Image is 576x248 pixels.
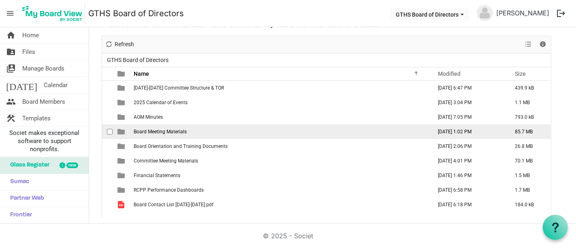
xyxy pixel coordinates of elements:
[131,154,429,168] td: Committee Meeting Materials is template cell column header Name
[506,154,551,168] td: 70.1 MB is template cell column header Size
[493,5,553,21] a: [PERSON_NAME]
[134,71,149,77] span: Name
[515,71,526,77] span: Size
[6,44,16,60] span: folder_shared
[6,174,29,190] span: Sumac
[102,95,113,110] td: checkbox
[113,81,131,95] td: is template cell column header type
[113,197,131,212] td: is template cell column header type
[523,39,533,49] button: View dropdownbutton
[131,110,429,124] td: AGM Minutes is template cell column header Name
[134,158,198,164] span: Committee Meeting Materials
[438,71,461,77] span: Modified
[6,207,32,223] span: Frontier
[134,143,228,149] span: Board Orientation and Training Documents
[102,139,113,154] td: checkbox
[102,81,113,95] td: checkbox
[134,100,188,105] span: 2025 Calendar of Events
[113,124,131,139] td: is template cell column header type
[429,81,506,95] td: June 26, 2024 6:47 PM column header Modified
[131,81,429,95] td: 2024-2025 Committee Structure & TOR is template cell column header Name
[66,162,78,168] div: new
[506,110,551,124] td: 793.0 kB is template cell column header Size
[429,110,506,124] td: June 26, 2024 7:05 PM column header Modified
[44,77,68,93] span: Calendar
[88,5,184,21] a: GTHS Board of Directors
[134,129,187,135] span: Board Meeting Materials
[134,173,180,178] span: Financial Statements
[506,124,551,139] td: 85.7 MB is template cell column header Size
[506,81,551,95] td: 439.9 kB is template cell column header Size
[429,124,506,139] td: August 20, 2025 1:02 PM column header Modified
[105,55,170,65] span: GTHS Board of Directors
[131,197,429,212] td: Board Contact List 2024-2025.pdf is template cell column header Name
[114,39,135,49] span: Refresh
[102,183,113,197] td: checkbox
[113,154,131,168] td: is template cell column header type
[429,154,506,168] td: July 24, 2025 4:01 PM column header Modified
[6,94,16,110] span: people
[506,168,551,183] td: 1.5 MB is template cell column header Size
[263,232,313,240] a: © 2025 - Societ
[22,44,35,60] span: Files
[22,110,51,126] span: Templates
[102,197,113,212] td: checkbox
[20,3,88,24] a: My Board View Logo
[102,168,113,183] td: checkbox
[429,139,506,154] td: June 26, 2025 2:06 PM column header Modified
[6,60,16,77] span: switch_account
[22,27,39,43] span: Home
[134,187,204,193] span: RCPP Performance Dashboards
[131,139,429,154] td: Board Orientation and Training Documents is template cell column header Name
[131,168,429,183] td: Financial Statements is template cell column header Name
[6,157,49,173] span: Glass Register
[506,197,551,212] td: 184.0 kB is template cell column header Size
[131,95,429,110] td: 2025 Calendar of Events is template cell column header Name
[113,110,131,124] td: is template cell column header type
[20,3,85,24] img: My Board View Logo
[506,95,551,110] td: 1.1 MB is template cell column header Size
[429,183,506,197] td: July 16, 2025 6:58 PM column header Modified
[6,190,44,207] span: Partner Web
[134,114,163,120] span: AGM Minutes
[6,27,16,43] span: home
[2,6,18,21] span: menu
[477,5,493,21] img: no-profile-picture.svg
[102,124,113,139] td: checkbox
[113,168,131,183] td: is template cell column header type
[429,168,506,183] td: June 26, 2025 1:46 PM column header Modified
[22,94,65,110] span: Board Members
[506,139,551,154] td: 26.8 MB is template cell column header Size
[102,154,113,168] td: checkbox
[429,95,506,110] td: February 20, 2025 3:04 PM column header Modified
[102,36,137,53] div: Refresh
[6,77,37,93] span: [DATE]
[113,95,131,110] td: is template cell column header type
[131,183,429,197] td: RCPP Performance Dashboards is template cell column header Name
[113,139,131,154] td: is template cell column header type
[390,9,469,20] button: GTHS Board of Directors dropdownbutton
[131,124,429,139] td: Board Meeting Materials is template cell column header Name
[102,110,113,124] td: checkbox
[429,197,506,212] td: April 16, 2025 6:18 PM column header Modified
[6,110,16,126] span: construction
[134,85,224,91] span: [DATE]-[DATE] Committee Structure & TOR
[4,129,85,153] span: Societ makes exceptional software to support nonprofits.
[22,60,64,77] span: Manage Boards
[537,39,548,49] button: Details
[134,202,213,207] span: Board Contact List [DATE]-[DATE].pdf
[536,36,550,53] div: Details
[103,39,135,49] button: Refresh
[506,183,551,197] td: 1.7 MB is template cell column header Size
[522,36,536,53] div: View
[553,5,570,22] button: logout
[113,183,131,197] td: is template cell column header type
